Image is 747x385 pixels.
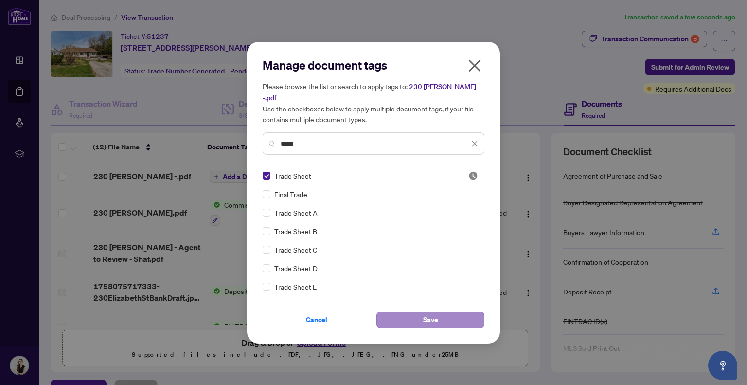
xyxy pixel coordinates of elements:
span: Trade Sheet D [274,263,318,274]
span: Trade Sheet A [274,207,318,218]
span: Final Trade [274,189,307,200]
h2: Manage document tags [263,57,484,73]
span: close [471,140,478,147]
span: Trade Sheet [274,170,311,181]
button: Save [376,312,484,328]
span: 230 [PERSON_NAME] -.pdf [263,82,476,102]
button: Open asap [708,351,737,380]
span: Cancel [306,312,327,328]
span: Trade Sheet B [274,226,317,237]
span: Trade Sheet C [274,244,317,255]
h5: Please browse the list or search to apply tags to: Use the checkboxes below to apply multiple doc... [263,81,484,125]
span: Trade Sheet E [274,281,317,292]
span: close [467,58,482,73]
span: Save [423,312,438,328]
button: Cancel [263,312,371,328]
span: Pending Review [468,171,478,181]
img: status [468,171,478,181]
